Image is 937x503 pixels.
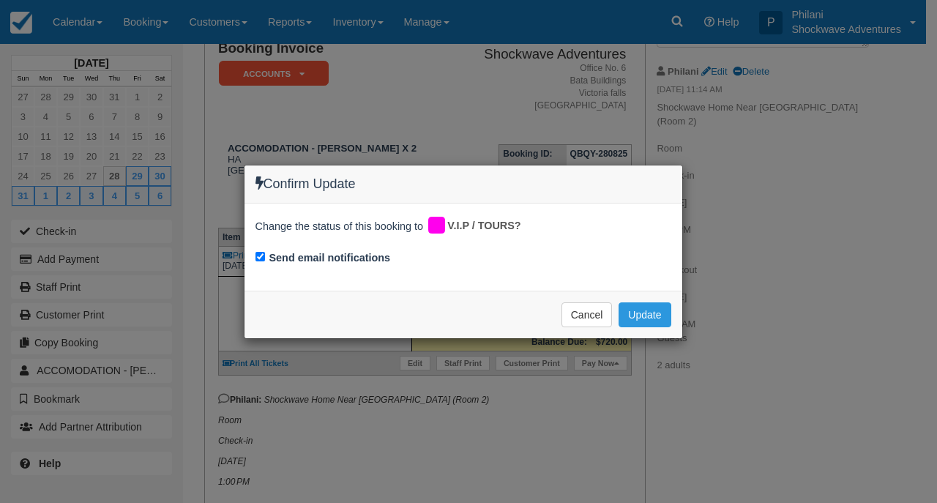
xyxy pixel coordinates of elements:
[619,302,671,327] button: Update
[255,176,671,192] h4: Confirm Update
[255,219,424,238] span: Change the status of this booking to
[426,215,531,238] div: V.I.P / TOURS?
[561,302,613,327] button: Cancel
[269,250,391,266] label: Send email notifications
